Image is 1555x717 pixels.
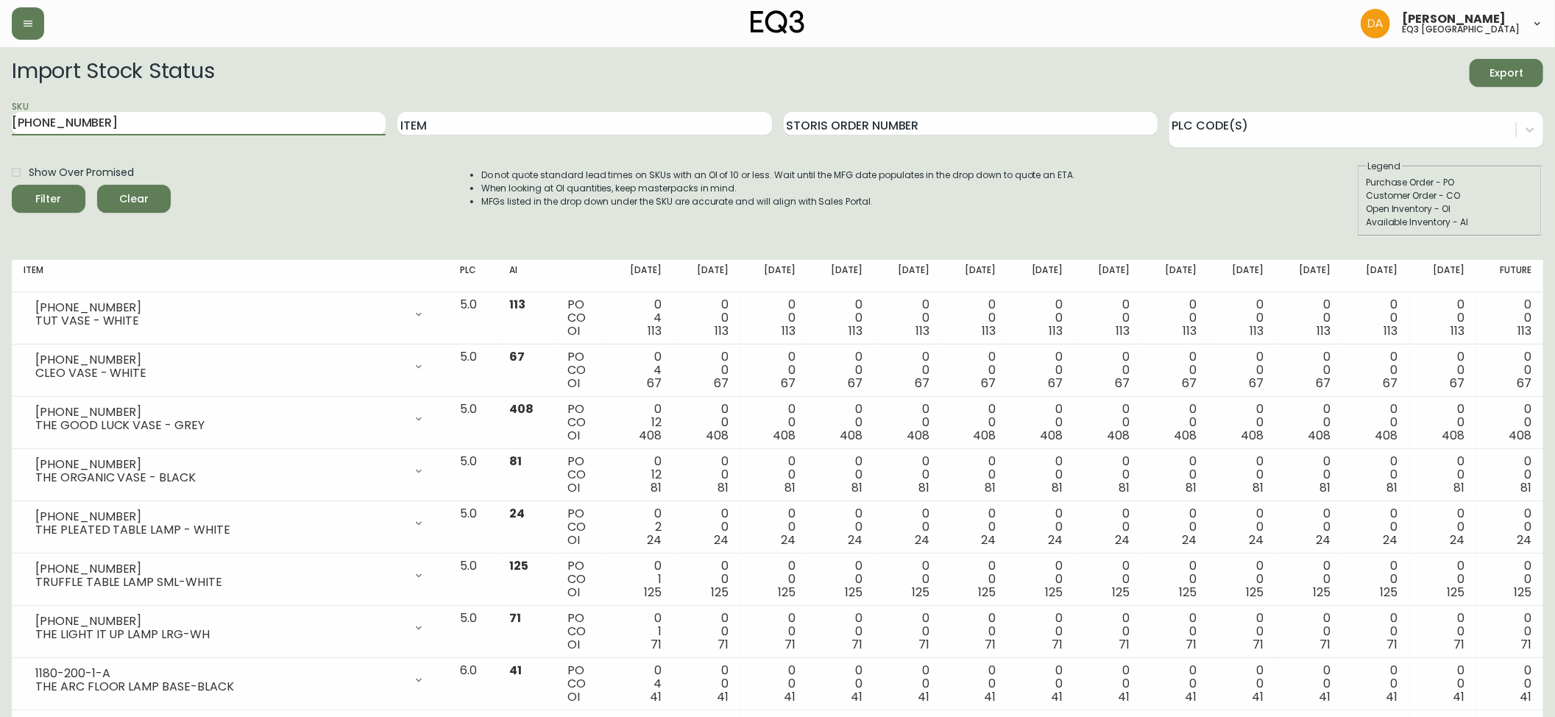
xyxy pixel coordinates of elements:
[1366,216,1534,229] div: Available Inventory - AI
[1384,322,1398,339] span: 113
[618,403,662,442] div: 0 12
[647,531,662,548] span: 24
[819,455,862,495] div: 0 0
[886,664,929,704] div: 0 0
[819,612,862,651] div: 0 0
[1182,531,1197,548] span: 24
[24,559,436,592] div: [PHONE_NUMBER]TRUFFLE TABLE LAMP SML-WHITE
[1421,350,1464,390] div: 0 0
[1183,322,1197,339] span: 113
[1253,479,1264,496] span: 81
[1481,64,1531,82] span: Export
[1520,479,1531,496] span: 81
[1287,350,1331,390] div: 0 0
[819,559,862,599] div: 0 0
[1520,636,1531,653] span: 71
[819,403,862,442] div: 0 0
[1153,298,1197,338] div: 0 0
[648,322,662,339] span: 113
[953,612,996,651] div: 0 0
[840,427,862,444] span: 408
[1049,375,1063,392] span: 67
[1020,612,1063,651] div: 0 0
[1186,479,1197,496] span: 81
[752,403,796,442] div: 0 0
[985,636,996,653] span: 71
[1488,298,1531,338] div: 0 0
[1116,531,1130,548] span: 24
[979,584,996,601] span: 125
[1409,260,1476,292] th: [DATE]
[1119,479,1130,496] span: 81
[509,400,534,417] span: 408
[1153,403,1197,442] div: 0 0
[448,260,497,292] th: PLC
[651,479,662,496] span: 81
[567,531,580,548] span: OI
[886,350,929,390] div: 0 0
[1308,427,1331,444] span: 408
[1386,636,1398,653] span: 71
[35,615,404,628] div: [PHONE_NUMBER]
[886,298,929,338] div: 0 0
[1320,636,1331,653] span: 71
[1275,260,1342,292] th: [DATE]
[618,559,662,599] div: 0 1
[1453,479,1464,496] span: 81
[1250,322,1264,339] span: 113
[24,612,436,644] div: [PHONE_NUMBER]THE LIGHT IT UP LAMP LRG-WH
[781,531,796,548] span: 24
[1008,260,1075,292] th: [DATE]
[1421,507,1464,547] div: 0 0
[915,322,929,339] span: 113
[644,584,662,601] span: 125
[752,664,796,704] div: 0 0
[985,479,996,496] span: 81
[1375,427,1398,444] span: 408
[1421,298,1464,338] div: 0 0
[1049,531,1063,548] span: 24
[481,195,1076,208] li: MFGs listed in the drop down under the SKU are accurate and will align with Sales Portal.
[1087,350,1130,390] div: 0 0
[1153,612,1197,651] div: 0 0
[781,375,796,392] span: 67
[941,260,1008,292] th: [DATE]
[718,636,729,653] span: 71
[567,298,595,338] div: PO CO
[1087,559,1130,599] div: 0 0
[848,531,862,548] span: 24
[509,296,525,313] span: 113
[752,350,796,390] div: 0 0
[752,298,796,338] div: 0 0
[874,260,941,292] th: [DATE]
[1020,507,1063,547] div: 0 0
[915,375,929,392] span: 67
[982,531,996,548] span: 24
[886,612,929,651] div: 0 0
[1287,612,1331,651] div: 0 0
[35,628,404,641] div: THE LIGHT IT UP LAMP LRG-WH
[1316,375,1331,392] span: 67
[24,403,436,435] div: [PHONE_NUMBER]THE GOOD LUCK VASE - GREY
[1380,584,1398,601] span: 125
[1453,636,1464,653] span: 71
[1087,612,1130,651] div: 0 0
[12,260,448,292] th: Item
[509,348,525,365] span: 67
[1153,559,1197,599] div: 0 0
[497,260,556,292] th: AI
[886,559,929,599] div: 0 0
[35,367,404,380] div: CLEO VASE - WHITE
[782,322,796,339] span: 113
[685,403,729,442] div: 0 0
[673,260,740,292] th: [DATE]
[567,455,595,495] div: PO CO
[618,664,662,704] div: 0 4
[35,301,404,314] div: [PHONE_NUMBER]
[1317,322,1331,339] span: 113
[24,350,436,383] div: [PHONE_NUMBER]CLEO VASE - WHITE
[1354,612,1398,651] div: 0 0
[1361,9,1390,38] img: dd1a7e8db21a0ac8adbf82b84ca05374
[918,479,929,496] span: 81
[1182,375,1197,392] span: 67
